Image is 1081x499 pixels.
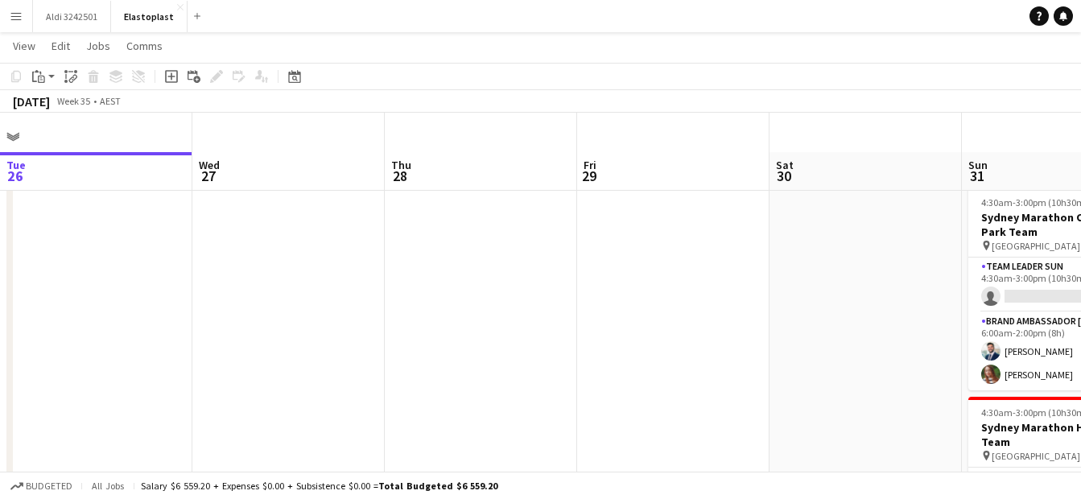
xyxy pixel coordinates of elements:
span: 29 [581,167,596,185]
span: 27 [196,167,220,185]
span: 26 [4,167,26,185]
span: Budgeted [26,480,72,492]
span: 28 [389,167,411,185]
span: [GEOGRAPHIC_DATA] [992,450,1080,462]
button: Elastoplast [111,1,188,32]
span: Wed [199,158,220,172]
span: 30 [774,167,794,185]
span: View [13,39,35,53]
span: Total Budgeted $6 559.20 [378,480,497,492]
button: Budgeted [8,477,75,495]
span: Tue [6,158,26,172]
span: Thu [391,158,411,172]
div: Salary $6 559.20 + Expenses $0.00 + Subsistence $0.00 = [141,480,497,492]
span: Jobs [86,39,110,53]
div: [DATE] [13,93,50,109]
span: Edit [52,39,70,53]
a: Jobs [80,35,117,56]
a: Comms [120,35,169,56]
span: Week 35 [53,95,93,107]
a: Edit [45,35,76,56]
span: Comms [126,39,163,53]
span: All jobs [89,480,127,492]
div: AEST [100,95,121,107]
span: Fri [584,158,596,172]
span: Sun [968,158,988,172]
span: Sat [776,158,794,172]
a: View [6,35,42,56]
span: 31 [966,167,988,185]
button: Aldi 3242501 [33,1,111,32]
